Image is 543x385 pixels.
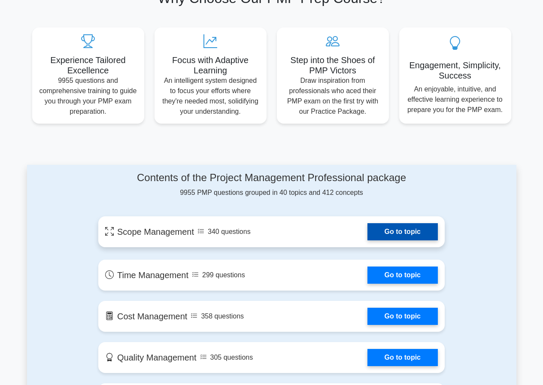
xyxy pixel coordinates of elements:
a: Go to topic [367,267,438,284]
p: An enjoyable, intuitive, and effective learning experience to prepare you for the PMP exam. [406,84,504,115]
h5: Engagement, Simplicity, Success [406,60,504,81]
a: Go to topic [367,349,438,366]
div: 9955 PMP questions grouped in 40 topics and 412 concepts [98,172,445,198]
h4: Contents of the Project Management Professional package [98,172,445,184]
p: 9955 questions and comprehensive training to guide you through your PMP exam preparation. [39,76,137,117]
h5: Step into the Shoes of PMP Victors [284,55,382,76]
p: An intelligent system designed to focus your efforts where they're needed most, solidifying your ... [161,76,260,117]
p: Draw inspiration from professionals who aced their PMP exam on the first try with our Practice Pa... [284,76,382,117]
a: Go to topic [367,308,438,325]
a: Go to topic [367,223,438,240]
h5: Experience Tailored Excellence [39,55,137,76]
h5: Focus with Adaptive Learning [161,55,260,76]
